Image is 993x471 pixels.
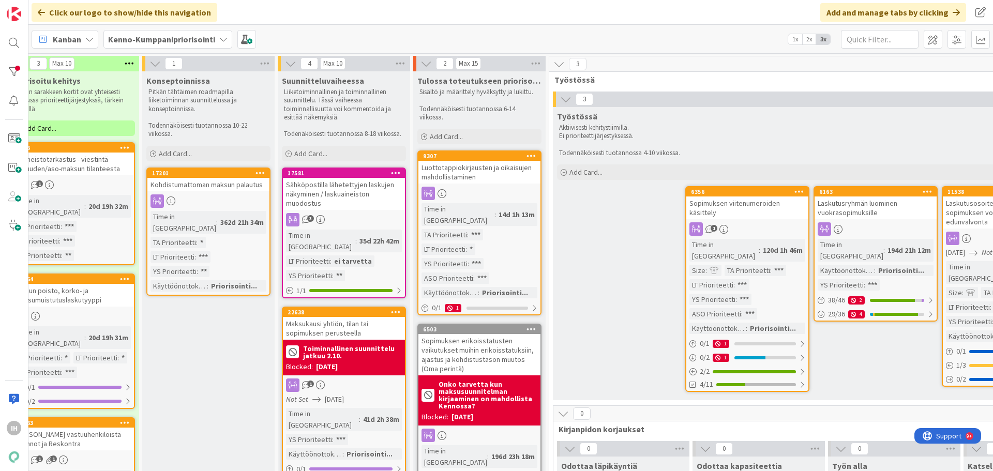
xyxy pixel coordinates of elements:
[561,461,637,471] span: Odottaa läpikäyntiä
[283,284,405,297] div: 1/1
[12,153,134,175] div: Huoneistotarkastus - viestintä vakuuden/aso-maksun tilanteesta
[788,34,802,44] span: 1x
[12,275,134,284] div: 10564
[307,381,314,387] span: 1
[815,187,937,196] div: 6163
[418,325,540,334] div: 6503
[818,239,883,262] div: Time in [GEOGRAPHIC_DATA]
[713,354,729,362] div: 1
[13,88,133,113] p: Tämän sarakkeen kortit ovat yhteisesti sovitussa prioriteettijärjestykssä, tärkein ylhäällä
[576,93,593,105] span: 3
[814,186,938,322] a: 6163Laskutusryhmän luominen vuokrasopimuksilleTime in [GEOGRAPHIC_DATA]:194d 21h 12mKäyttöönottok...
[715,443,733,455] span: 0
[216,217,218,228] span: :
[422,203,494,226] div: Time in [GEOGRAPHIC_DATA]
[282,75,364,86] span: Suunnitteluvaiheessa
[569,168,603,177] span: Add Card...
[286,230,355,252] div: Time in [GEOGRAPHIC_DATA]
[15,221,61,232] div: TA Prioriteetti
[330,255,332,267] span: :
[479,287,531,298] div: Priorisointi...
[159,149,192,158] span: Add Card...
[445,304,461,312] div: 1
[12,275,134,307] div: 10564Laskun poisto, korko- ja maksumuistutuslaskutyyppi
[208,280,260,292] div: Priorisointi...
[705,265,707,276] span: :
[686,337,808,350] div: 0/11
[468,258,469,269] span: :
[59,235,61,247] span: :
[489,451,537,462] div: 196d 23h 18m
[418,301,540,314] div: 0/11
[86,201,131,212] div: 20d 19h 32m
[29,57,47,70] span: 3
[686,196,808,219] div: Sopimuksen viitenumeroiden käsittely
[946,316,992,327] div: YS Prioriteetti
[815,196,937,219] div: Laskutusryhmän luominen vuokrasopimuksille
[12,395,134,408] div: 0/2
[686,365,808,378] div: 2/2
[355,235,357,247] span: :
[165,57,183,70] span: 1
[473,272,475,284] span: :
[494,209,496,220] span: :
[22,2,47,14] span: Support
[956,346,966,357] span: 0 / 1
[12,418,134,428] div: 21963
[465,244,467,255] span: :
[725,265,770,276] div: TA Prioriteetti
[580,443,597,455] span: 0
[746,323,747,334] span: :
[282,168,406,298] a: 17581Sähköpostilla lähetettyjen laskujen näkyminen / laskuaineiston muodostusTime in [GEOGRAPHIC_...
[735,294,737,305] span: :
[423,326,540,333] div: 6503
[452,412,473,422] div: [DATE]
[17,276,134,283] div: 10564
[50,455,57,462] span: 1
[815,187,937,219] div: 6163Laskutusryhmän luominen vuokrasopimuksille
[357,235,402,247] div: 35d 22h 42m
[52,4,57,12] div: 9+
[23,124,56,133] span: Add Card...
[32,3,217,22] div: Click our logo to show/hide this navigation
[359,414,360,425] span: :
[52,61,71,66] div: Max 10
[700,352,710,363] span: 0 / 2
[15,326,84,349] div: Time in [GEOGRAPHIC_DATA]
[7,450,21,464] img: avatar
[283,169,405,210] div: 17581Sähköpostilla lähetettyjen laskujen näkyminen / laskuaineiston muodostus
[733,279,735,291] span: :
[423,153,540,160] div: 9307
[478,287,479,298] span: :
[828,309,845,320] span: 29 / 36
[569,58,586,70] span: 3
[283,308,405,317] div: 22638
[418,325,540,375] div: 6503Sopimuksen erikoisstatusten vaikutukset muihin erikoisstatuksiin, ajastus ja kohdistustason m...
[36,180,43,187] span: 1
[828,295,845,306] span: 38 / 46
[689,308,741,320] div: ASO Prioriteetti
[151,211,216,234] div: Time in [GEOGRAPHIC_DATA]
[7,421,21,435] div: IH
[288,309,405,316] div: 22638
[61,367,63,378] span: :
[148,121,268,139] p: Todennäköisesti tuotannossa 10-22 viikossa.
[686,187,808,196] div: 6356
[36,455,43,462] span: 1
[196,237,198,248] span: :
[284,88,404,121] p: Liiketoiminnallinen ja toiminnallinen suunnittelu. Tässä vaiheessa toiminnallisuutta voi kommento...
[848,310,865,318] div: 4
[487,451,489,462] span: :
[73,352,117,363] div: LT Prioriteetti
[286,394,308,404] i: Not Set
[418,161,540,184] div: Luottotappiokirjausten ja oikaisujen mahdollistaminen
[685,186,809,392] a: 6356Sopimuksen viitenumeroiden käsittelyTime in [GEOGRAPHIC_DATA]:120d 1h 46mSize:TA Prioriteetti...
[332,434,334,445] span: :
[436,57,454,70] span: 2
[417,150,541,315] a: 9307Luottotappiokirjausten ja oikaisujen mahdollistaminenTime in [GEOGRAPHIC_DATA]:14d 1h 13mTA P...
[946,287,962,298] div: Size
[108,34,215,44] b: Kenno-Kumppanipriorisointi
[439,381,537,409] b: Onko tarvetta kun maksusuunnitelman kirjaaminen on mahdollista Kennossa?
[344,448,395,460] div: Priorisointi...
[286,434,332,445] div: YS Prioriteetti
